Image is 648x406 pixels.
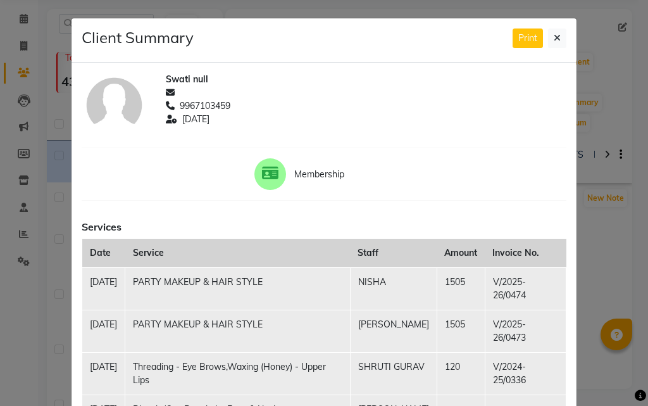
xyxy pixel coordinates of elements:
[82,239,125,268] th: Date
[182,113,209,126] span: [DATE]
[350,310,437,352] td: [PERSON_NAME]
[350,267,437,310] td: NISHA
[437,239,485,268] th: Amount
[513,29,543,48] button: Print
[350,352,437,395] td: SHRUTI GURAV
[125,352,351,395] td: Threading - Eye Brows,Waxing (Honey) - Upper Lips
[82,310,125,352] td: [DATE]
[125,310,351,352] td: PARTY MAKEUP & HAIR STYLE
[82,352,125,395] td: [DATE]
[485,239,566,268] th: Invoice No.
[82,29,194,47] h4: Client Summary
[485,352,566,395] td: V/2024-25/0336
[437,352,485,395] td: 120
[125,267,351,310] td: PARTY MAKEUP & HAIR STYLE
[180,99,230,113] span: 9967103459
[437,310,485,352] td: 1505
[350,239,437,268] th: Staff
[437,267,485,310] td: 1505
[294,168,394,181] span: Membership
[166,73,208,86] span: Swati null
[82,267,125,310] td: [DATE]
[485,310,566,352] td: V/2025-26/0473
[82,221,566,233] h6: Services
[485,267,566,310] td: V/2025-26/0474
[125,239,351,268] th: Service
